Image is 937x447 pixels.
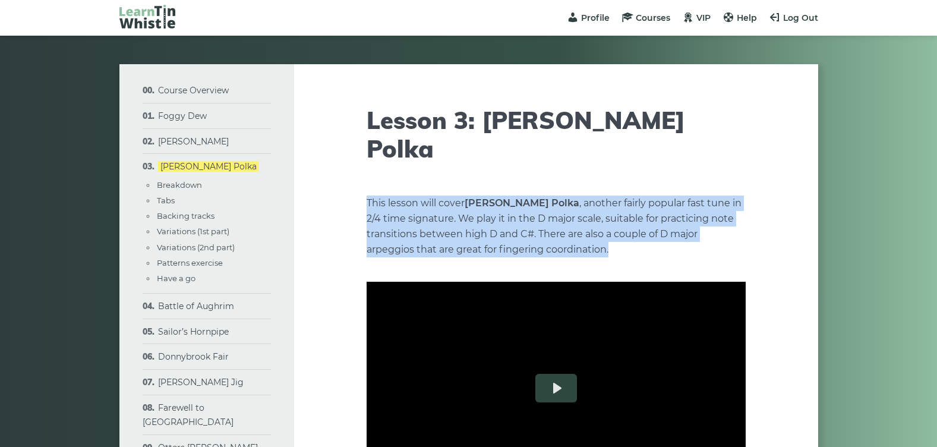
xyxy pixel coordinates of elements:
[465,197,579,209] strong: [PERSON_NAME] Polka
[157,226,229,236] a: Variations (1st part)
[621,12,670,23] a: Courses
[158,111,207,121] a: Foggy Dew
[157,273,195,283] a: Have a go
[723,12,757,23] a: Help
[636,12,670,23] span: Courses
[157,180,202,190] a: Breakdown
[158,351,229,362] a: Donnybrook Fair
[158,136,229,147] a: [PERSON_NAME]
[119,5,175,29] img: LearnTinWhistle.com
[769,12,818,23] a: Log Out
[367,106,746,163] h1: Lesson 3: [PERSON_NAME] Polka
[696,12,711,23] span: VIP
[567,12,610,23] a: Profile
[158,301,234,311] a: Battle of Aughrim
[783,12,818,23] span: Log Out
[157,196,175,205] a: Tabs
[158,85,229,96] a: Course Overview
[367,196,746,257] p: This lesson will cover , another fairly popular fast tune in 2/4 time signature. We play it in th...
[157,211,214,221] a: Backing tracks
[737,12,757,23] span: Help
[158,161,259,172] a: [PERSON_NAME] Polka
[682,12,711,23] a: VIP
[158,377,244,388] a: [PERSON_NAME] Jig
[143,402,234,427] a: Farewell to [GEOGRAPHIC_DATA]
[157,258,223,267] a: Patterns exercise
[158,326,229,337] a: Sailor’s Hornpipe
[581,12,610,23] span: Profile
[157,243,235,252] a: Variations (2nd part)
